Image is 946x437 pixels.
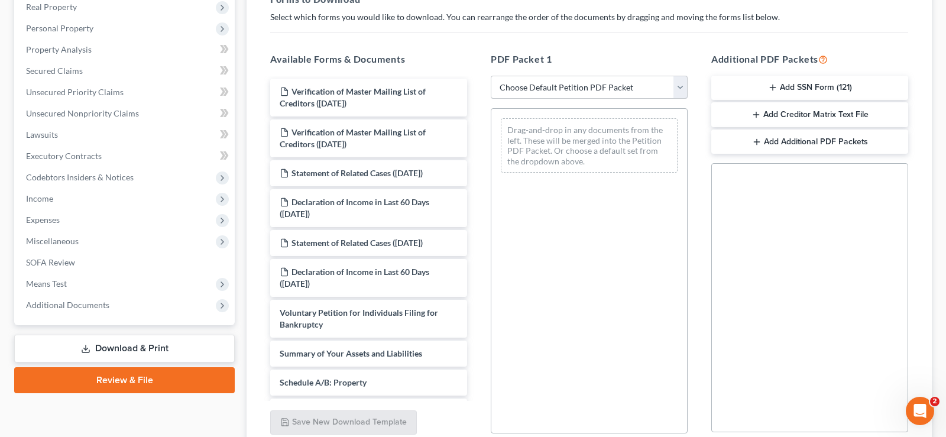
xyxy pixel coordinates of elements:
[280,348,422,358] span: Summary of Your Assets and Liabilities
[17,124,235,145] a: Lawsuits
[711,76,908,101] button: Add SSN Form (121)
[26,279,67,289] span: Means Test
[17,60,235,82] a: Secured Claims
[14,367,235,393] a: Review & File
[291,238,423,248] span: Statement of Related Cases ([DATE])
[270,52,467,66] h5: Available Forms & Documents
[17,82,235,103] a: Unsecured Priority Claims
[26,193,53,203] span: Income
[26,300,109,310] span: Additional Documents
[26,66,83,76] span: Secured Claims
[26,257,75,267] span: SOFA Review
[26,87,124,97] span: Unsecured Priority Claims
[280,197,429,219] span: Declaration of Income in Last 60 Days ([DATE])
[270,11,908,23] p: Select which forms you would like to download. You can rearrange the order of the documents by dr...
[17,39,235,60] a: Property Analysis
[17,252,235,273] a: SOFA Review
[280,267,429,289] span: Declaration of Income in Last 60 Days ([DATE])
[711,52,908,66] h5: Additional PDF Packets
[280,377,367,387] span: Schedule A/B: Property
[26,23,93,33] span: Personal Property
[280,127,426,149] span: Verification of Master Mailing List of Creditors ([DATE])
[711,102,908,127] button: Add Creditor Matrix Text File
[26,2,77,12] span: Real Property
[26,151,102,161] span: Executory Contracts
[26,108,139,118] span: Unsecured Nonpriority Claims
[270,410,417,435] button: Save New Download Template
[491,52,688,66] h5: PDF Packet 1
[280,307,438,329] span: Voluntary Petition for Individuals Filing for Bankruptcy
[280,86,426,108] span: Verification of Master Mailing List of Creditors ([DATE])
[26,130,58,140] span: Lawsuits
[14,335,235,362] a: Download & Print
[26,236,79,246] span: Miscellaneous
[930,397,939,406] span: 2
[26,215,60,225] span: Expenses
[17,103,235,124] a: Unsecured Nonpriority Claims
[26,172,134,182] span: Codebtors Insiders & Notices
[711,130,908,154] button: Add Additional PDF Packets
[501,118,678,173] div: Drag-and-drop in any documents from the left. These will be merged into the Petition PDF Packet. ...
[906,397,934,425] iframe: Intercom live chat
[291,168,423,178] span: Statement of Related Cases ([DATE])
[17,145,235,167] a: Executory Contracts
[26,44,92,54] span: Property Analysis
